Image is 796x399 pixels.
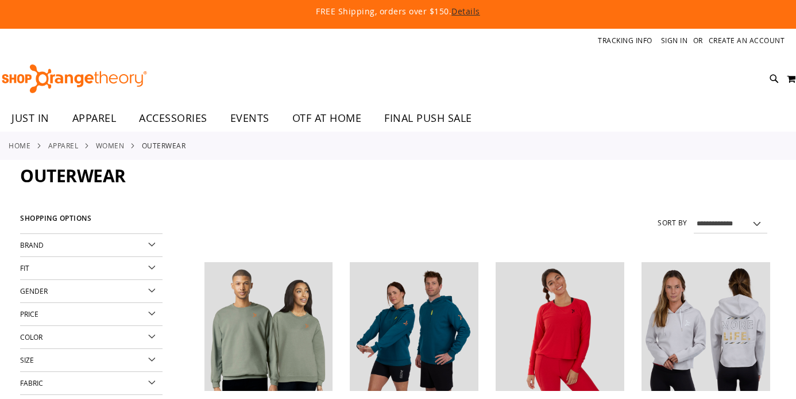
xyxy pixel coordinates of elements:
[204,262,333,393] a: Unisex Midweight Sweatshirt
[642,262,770,391] img: Product image for Womens Fleece Crop Hoodie
[204,262,333,391] img: Unisex Midweight Sweatshirt
[384,105,472,131] span: FINAL PUSH SALE
[20,309,38,319] span: Price
[658,218,687,228] label: Sort By
[709,36,785,45] a: Create an Account
[20,240,44,250] span: Brand
[96,140,125,151] a: WOMEN
[20,257,163,280] div: Fit
[496,262,624,393] a: Product image for Beyond Yoga Featherweight Daydreamer Pullover
[20,209,163,234] strong: Shopping Options
[292,105,362,131] span: OTF AT HOME
[20,280,163,303] div: Gender
[642,262,770,393] a: Product image for Womens Fleece Crop Hoodie
[20,234,163,257] div: Brand
[20,326,163,349] div: Color
[72,105,117,131] span: APPAREL
[20,303,163,326] div: Price
[20,286,48,296] span: Gender
[496,262,624,391] img: Product image for Beyond Yoga Featherweight Daydreamer Pullover
[61,105,128,131] a: APPAREL
[350,262,478,391] img: Unisex Fleece Minimalist Pocket Hoodie
[20,372,163,395] div: Fabric
[11,105,49,131] span: JUST IN
[598,36,652,45] a: Tracking Info
[20,332,42,342] span: Color
[9,140,30,151] a: Home
[20,263,29,273] span: Fit
[661,36,688,45] a: Sign In
[127,105,219,132] a: ACCESSORIES
[20,378,43,388] span: Fabric
[350,262,478,393] a: Unisex Fleece Minimalist Pocket Hoodie
[373,105,484,132] a: FINAL PUSH SALE
[219,105,281,132] a: EVENTS
[281,105,373,132] a: OTF AT HOME
[53,6,743,17] p: FREE Shipping, orders over $150.
[451,6,480,17] a: Details
[20,164,126,187] span: Outerwear
[142,140,186,151] strong: Outerwear
[230,105,269,131] span: EVENTS
[139,105,207,131] span: ACCESSORIES
[20,349,163,372] div: Size
[20,355,34,365] span: Size
[48,140,79,151] a: APPAREL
